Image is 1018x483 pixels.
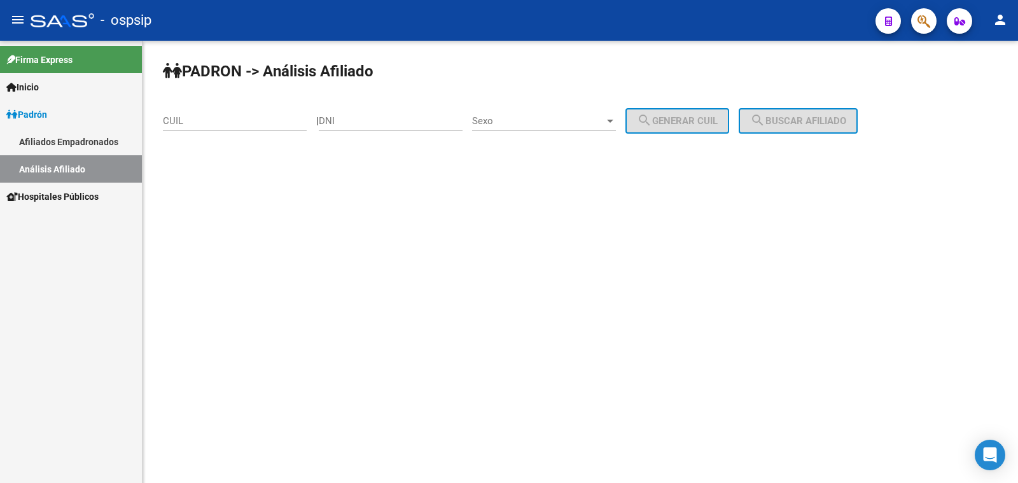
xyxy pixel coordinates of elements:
[6,108,47,122] span: Padrón
[101,6,151,34] span: - ospsip
[750,113,765,128] mat-icon: search
[625,108,729,134] button: Generar CUIL
[975,440,1005,470] div: Open Intercom Messenger
[6,190,99,204] span: Hospitales Públicos
[163,62,373,80] strong: PADRON -> Análisis Afiliado
[637,115,718,127] span: Generar CUIL
[316,115,739,127] div: |
[6,53,73,67] span: Firma Express
[6,80,39,94] span: Inicio
[10,12,25,27] mat-icon: menu
[993,12,1008,27] mat-icon: person
[637,113,652,128] mat-icon: search
[739,108,858,134] button: Buscar afiliado
[750,115,846,127] span: Buscar afiliado
[472,115,604,127] span: Sexo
